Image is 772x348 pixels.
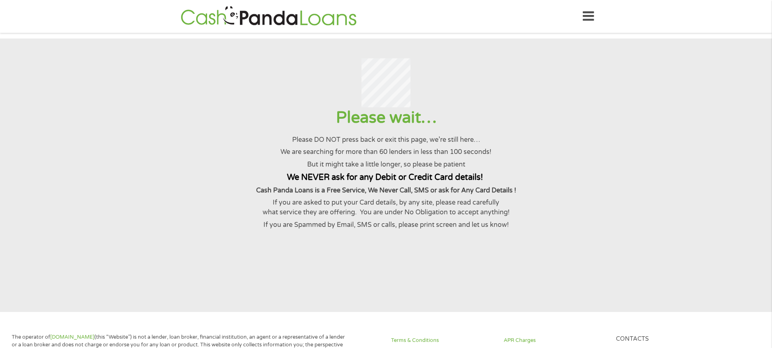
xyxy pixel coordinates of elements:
p: If you are asked to put your Card details, by any site, please read carefully what service they a... [10,198,762,218]
a: [DOMAIN_NAME] [50,334,94,340]
a: Terms & Conditions [391,337,494,344]
strong: Cash Panda Loans is a Free Service, We Never Call, SMS or ask for Any Card Details ! [256,186,516,194]
p: We are searching for more than 60 lenders in less than 100 seconds! [10,147,762,157]
strong: We NEVER ask for any Debit or Credit Card details! [287,172,483,182]
a: APR Charges [504,337,607,344]
p: But it might take a little longer, so please be patient [10,160,762,169]
p: If you are Spammed by Email, SMS or calls, please print screen and let us know! [10,220,762,230]
p: Please DO NOT press back or exit this page, we’re still here… [10,135,762,145]
img: GetLoanNow Logo [178,5,359,28]
h4: Contacts [616,335,719,343]
h1: Please wait… [10,107,762,128]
